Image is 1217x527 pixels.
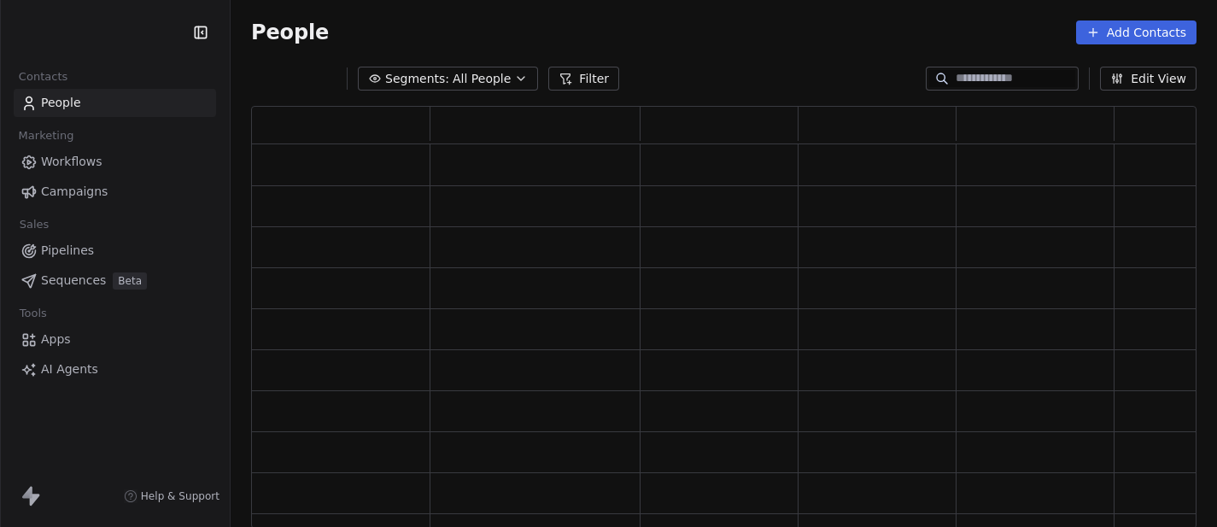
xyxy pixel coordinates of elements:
[14,266,216,295] a: SequencesBeta
[14,178,216,206] a: Campaigns
[14,355,216,384] a: AI Agents
[14,325,216,354] a: Apps
[41,153,102,171] span: Workflows
[41,242,94,260] span: Pipelines
[41,272,106,290] span: Sequences
[141,489,219,503] span: Help & Support
[14,89,216,117] a: People
[12,212,56,237] span: Sales
[113,272,147,290] span: Beta
[1076,20,1197,44] button: Add Contacts
[14,237,216,265] a: Pipelines
[41,94,81,112] span: People
[41,331,71,348] span: Apps
[12,301,54,326] span: Tools
[385,70,449,88] span: Segments:
[453,70,511,88] span: All People
[11,64,75,90] span: Contacts
[41,183,108,201] span: Campaigns
[548,67,619,91] button: Filter
[124,489,219,503] a: Help & Support
[14,148,216,176] a: Workflows
[251,20,329,45] span: People
[11,123,81,149] span: Marketing
[1100,67,1197,91] button: Edit View
[41,360,98,378] span: AI Agents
